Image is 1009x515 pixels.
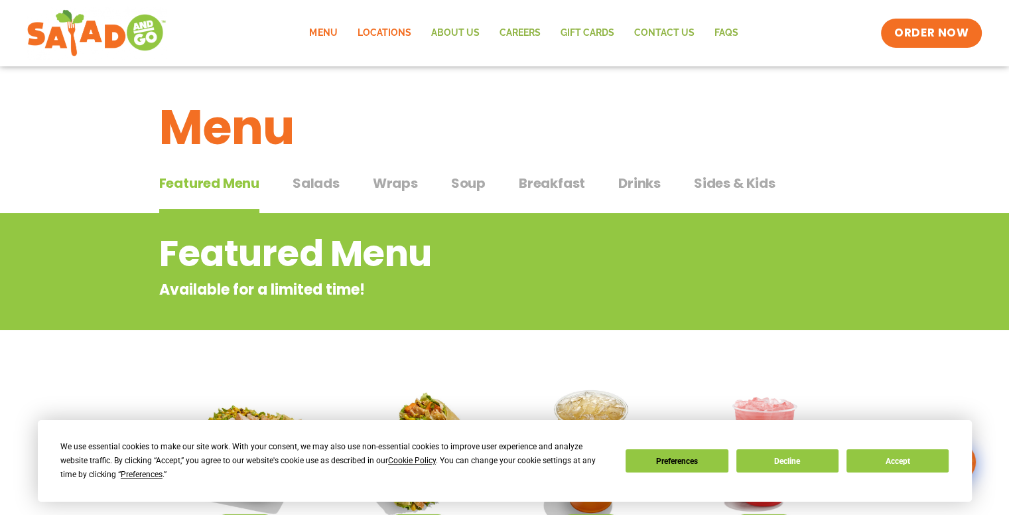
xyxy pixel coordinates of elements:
[736,449,839,473] button: Decline
[618,173,661,193] span: Drinks
[293,173,340,193] span: Salads
[347,18,421,48] a: Locations
[694,173,775,193] span: Sides & Kids
[60,440,610,482] div: We use essential cookies to make our site work. With your consent, we may also use non-essential ...
[388,456,436,465] span: Cookie Policy
[451,173,486,193] span: Soup
[846,449,949,473] button: Accept
[159,92,850,163] h1: Menu
[894,25,969,41] span: ORDER NOW
[159,279,744,301] p: Available for a limited time!
[38,420,972,502] div: Cookie Consent Prompt
[624,18,704,48] a: Contact Us
[159,173,259,193] span: Featured Menu
[299,18,347,48] a: Menu
[121,470,163,479] span: Preferences
[299,18,748,48] nav: Menu
[27,7,167,60] img: new-SAG-logo-768×292
[626,449,728,473] button: Preferences
[704,18,748,48] a: FAQs
[881,19,982,48] a: ORDER NOW
[373,173,418,193] span: Wraps
[489,18,550,48] a: Careers
[421,18,489,48] a: About Us
[159,169,850,214] div: Tabbed content
[519,173,585,193] span: Breakfast
[159,227,744,281] h2: Featured Menu
[550,18,624,48] a: GIFT CARDS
